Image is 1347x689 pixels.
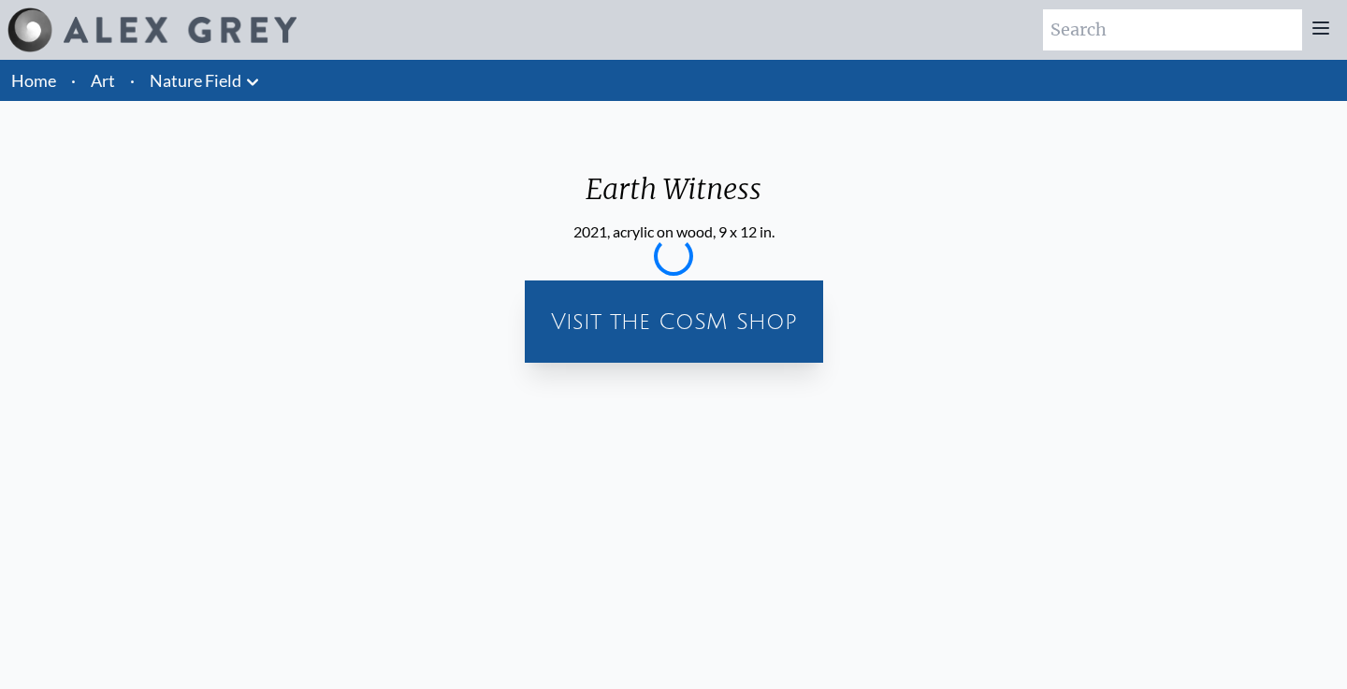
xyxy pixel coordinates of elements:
a: Visit the CoSM Shop [536,292,812,352]
input: Search [1043,9,1302,50]
a: Nature Field [150,67,241,93]
div: 2021, acrylic on wood, 9 x 12 in. [571,221,776,243]
a: Home [11,70,56,91]
a: Art [91,67,115,93]
li: · [123,60,142,101]
div: Earth Witness [571,172,776,221]
li: · [64,60,83,101]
